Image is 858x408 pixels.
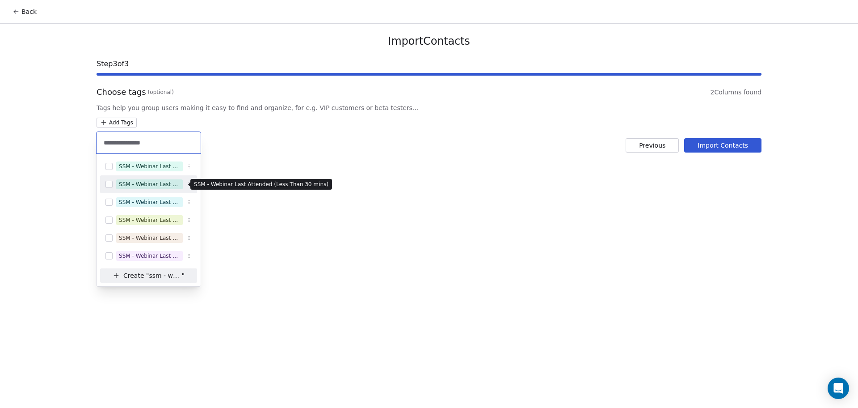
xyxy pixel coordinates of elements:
[149,271,181,280] span: ssm - webinar la
[119,234,180,242] div: SSM - Webinar Last No Show - SMS Send
[182,271,185,280] span: "
[119,216,180,224] div: SSM - Webinar Last No Show
[100,157,197,283] div: Suggestions
[123,271,149,280] span: Create "
[119,252,180,260] div: SSM - Webinar Last Signup
[105,268,192,283] button: Create "ssm - webinar la"
[119,198,180,206] div: SSM - Webinar Last Hot Lead
[119,162,180,170] div: SSM - Webinar Last Attended
[194,181,328,188] p: SSM - Webinar Last Attended (Less Than 30 mins)
[119,180,180,188] div: SSM - Webinar Last Attended (Less Than 30 mins)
